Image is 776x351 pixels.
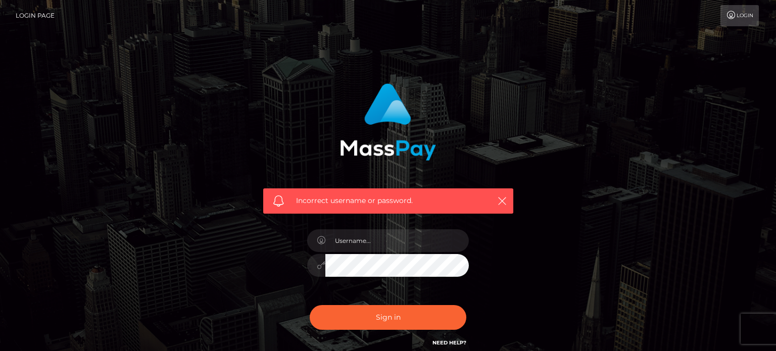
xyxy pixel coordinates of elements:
span: Incorrect username or password. [296,195,480,206]
img: MassPay Login [340,83,436,161]
button: Sign in [310,305,466,330]
a: Login Page [16,5,55,26]
input: Username... [325,229,469,252]
a: Need Help? [432,339,466,346]
a: Login [720,5,759,26]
